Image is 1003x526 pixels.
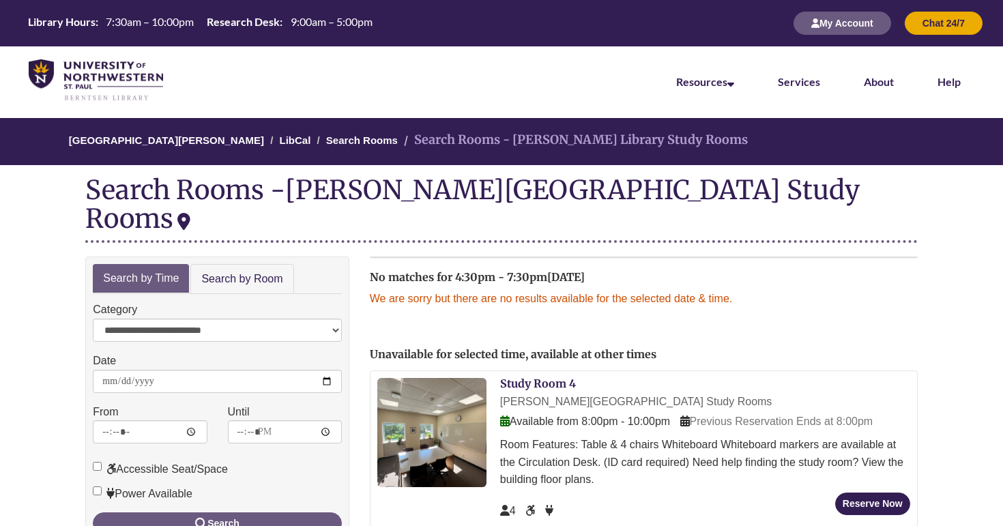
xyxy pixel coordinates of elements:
nav: Breadcrumb [85,118,918,165]
input: Accessible Seat/Space [93,462,102,471]
h2: No matches for 4:30pm - 7:30pm[DATE] [370,272,918,284]
a: Search Rooms [326,134,398,146]
span: Previous Reservation Ends at 8:00pm [680,415,873,427]
a: Services [778,75,820,88]
img: UNWSP Library Logo [29,59,163,102]
p: We are sorry but there are no results available for the selected date & time. [370,290,918,308]
input: Power Available [93,486,102,495]
span: Available from 8:00pm - 10:00pm [500,415,670,427]
span: 9:00am – 5:00pm [291,15,373,28]
button: Reserve Now [835,493,910,515]
th: Library Hours: [23,14,100,29]
img: Study Room 4 [377,378,486,487]
a: Search by Time [93,264,189,293]
table: Hours Today [23,14,377,31]
label: Category [93,301,137,319]
a: [GEOGRAPHIC_DATA][PERSON_NAME] [69,134,264,146]
th: Research Desk: [201,14,285,29]
a: Search by Room [190,264,293,295]
a: About [864,75,894,88]
button: Chat 24/7 [905,12,983,35]
h2: Unavailable for selected time, available at other times [370,349,918,361]
div: Search Rooms - [85,175,918,242]
span: Power Available [545,505,553,516]
label: Power Available [93,485,192,503]
a: Chat 24/7 [905,17,983,29]
div: [PERSON_NAME][GEOGRAPHIC_DATA] Study Rooms [85,173,860,235]
a: My Account [794,17,891,29]
a: LibCal [280,134,311,146]
div: Room Features: Table & 4 chairs Whiteboard Whiteboard markers are available at the Circulation De... [500,436,910,488]
a: Resources [676,75,734,88]
a: Study Room 4 [500,377,576,390]
label: Accessible Seat/Space [93,461,228,478]
label: From [93,403,118,421]
div: [PERSON_NAME][GEOGRAPHIC_DATA] Study Rooms [500,393,910,411]
a: Hours Today [23,14,377,32]
a: Help [937,75,961,88]
span: 7:30am – 10:00pm [106,15,194,28]
span: The capacity of this space [500,505,516,516]
button: My Account [794,12,891,35]
span: Accessible Seat/Space [525,505,538,516]
li: Search Rooms - [PERSON_NAME] Library Study Rooms [401,130,748,150]
label: Until [228,403,250,421]
label: Date [93,352,116,370]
